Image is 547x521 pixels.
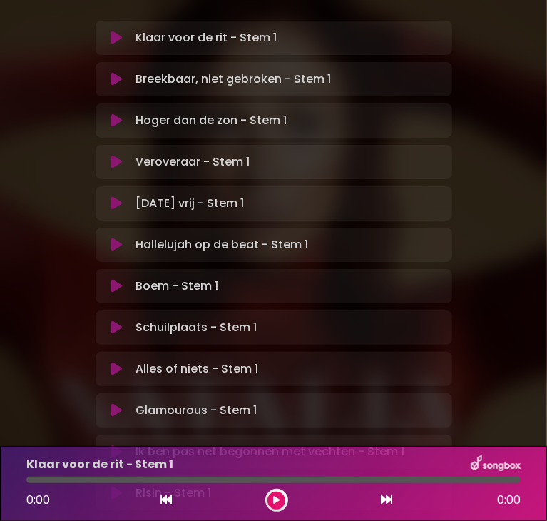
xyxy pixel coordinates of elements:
font: Klaar voor de rit - Stem 1 [26,456,173,472]
font: Breekbaar, niet gebroken - Stem 1 [136,71,331,87]
font: Glamourous - Stem 1 [136,402,257,418]
font: [DATE] vrij - Stem 1 [136,195,244,211]
font: Boem - Stem 1 [136,278,218,294]
font: 0:00 [26,492,50,508]
font: Schuilplaats - Stem 1 [136,319,257,335]
font: Hoger dan de zon - Stem 1 [136,112,287,128]
img: songbox-logo-white.png [471,455,521,474]
font: 0:00 [497,492,521,508]
font: Alles of niets - Stem 1 [136,360,258,377]
font: Klaar voor de rit - Stem 1 [136,29,277,46]
font: Hallelujah op de beat - Stem 1 [136,236,308,253]
font: Ik ben pas net begonnen met vechten - Stem 1 [136,443,404,460]
font: Veroveraar - Stem 1 [136,153,250,170]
